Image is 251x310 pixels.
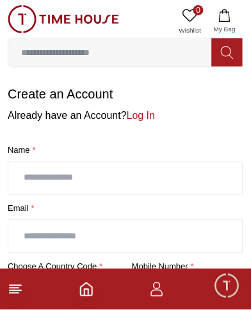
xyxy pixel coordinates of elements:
label: Mobile Number [132,261,243,274]
button: My Bag [206,5,243,38]
span: Wishlist [174,26,206,35]
label: Choose a country code [8,261,129,274]
img: ... [8,5,119,33]
h1: Create an Account [8,85,243,103]
a: Log In [127,110,155,121]
label: Name [8,144,243,157]
span: 0 [193,5,204,15]
a: Home [79,282,94,297]
span: My Bag [209,24,241,34]
label: Email [8,203,243,215]
a: 0Wishlist [174,5,206,38]
p: Already have an Account? [8,108,243,123]
div: Chat Widget [213,272,241,300]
